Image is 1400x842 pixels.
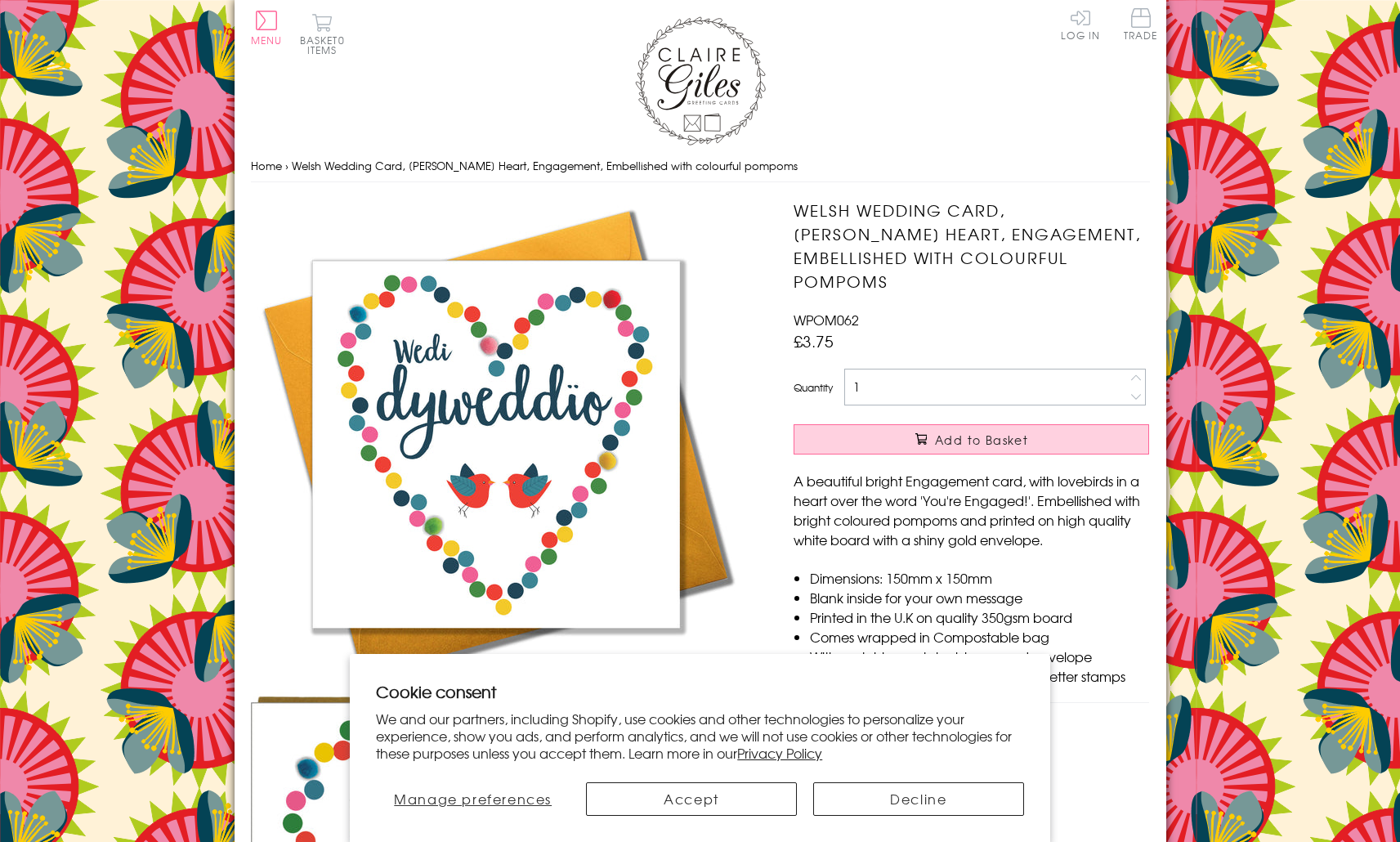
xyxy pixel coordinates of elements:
[810,588,1149,607] li: Blank inside for your own message
[251,33,283,47] span: Menu
[292,158,798,173] span: Welsh Wedding Card, [PERSON_NAME] Heart, Engagement, Embellished with colourful pompoms
[794,471,1149,549] p: A beautiful bright Engagement card, with lovebirds in a heart over the word 'You're Engaged!'. Em...
[251,199,741,689] img: Welsh Wedding Card, Dotty Heart, Engagement, Embellished with colourful pompoms
[810,647,1149,666] li: With matching sustainable sourced envelope
[251,158,282,173] a: Home
[810,607,1149,627] li: Printed in the U.K on quality 350gsm board
[1061,8,1100,40] a: Log In
[1124,8,1158,43] a: Trade
[935,432,1028,448] span: Add to Basket
[307,33,345,57] span: 0 items
[810,627,1149,647] li: Comes wrapped in Compostable bag
[794,329,834,352] span: £3.75
[300,13,345,55] button: Basket0 items
[394,789,552,808] span: Manage preferences
[251,150,1150,183] nav: breadcrumbs
[376,680,1024,703] h2: Cookie consent
[794,310,859,329] span: WPOM062
[635,16,766,146] img: Claire Giles Greetings Cards
[376,710,1024,761] p: We and our partners, including Shopify, use cookies and other technologies to personalize your ex...
[285,158,288,173] span: ›
[794,199,1149,293] h1: Welsh Wedding Card, [PERSON_NAME] Heart, Engagement, Embellished with colourful pompoms
[586,782,797,816] button: Accept
[376,782,570,816] button: Manage preferences
[794,380,833,395] label: Quantity
[251,11,283,45] button: Menu
[810,568,1149,588] li: Dimensions: 150mm x 150mm
[813,782,1024,816] button: Decline
[794,424,1149,455] button: Add to Basket
[737,743,822,763] a: Privacy Policy
[1124,8,1158,40] span: Trade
